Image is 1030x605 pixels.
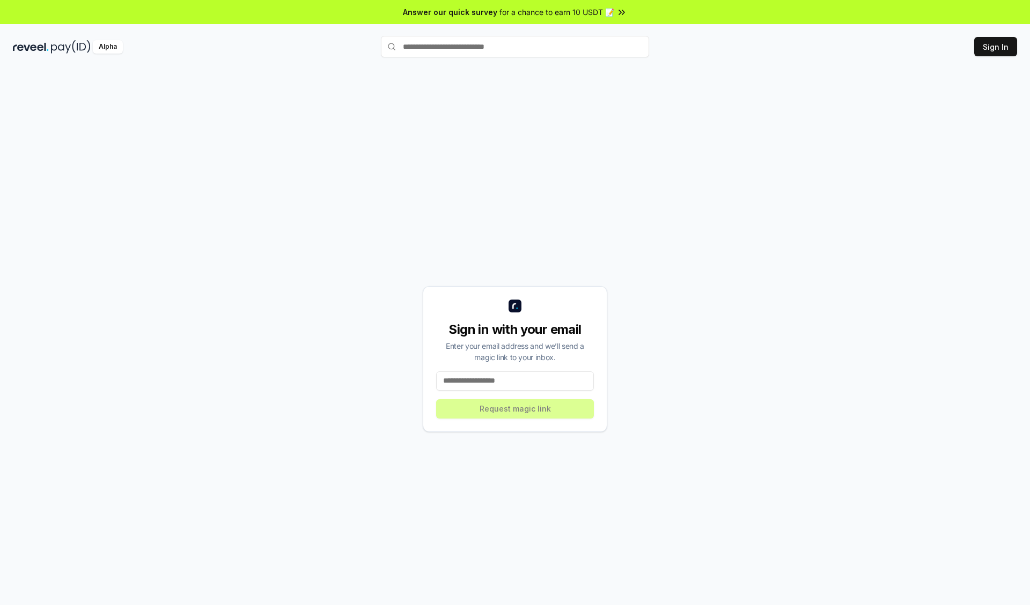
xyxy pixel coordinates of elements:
img: pay_id [51,40,91,54]
div: Enter your email address and we’ll send a magic link to your inbox. [436,340,594,363]
div: Alpha [93,40,123,54]
img: logo_small [509,300,521,312]
button: Sign In [974,37,1017,56]
span: Answer our quick survey [403,6,497,18]
span: for a chance to earn 10 USDT 📝 [499,6,614,18]
img: reveel_dark [13,40,49,54]
div: Sign in with your email [436,321,594,338]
